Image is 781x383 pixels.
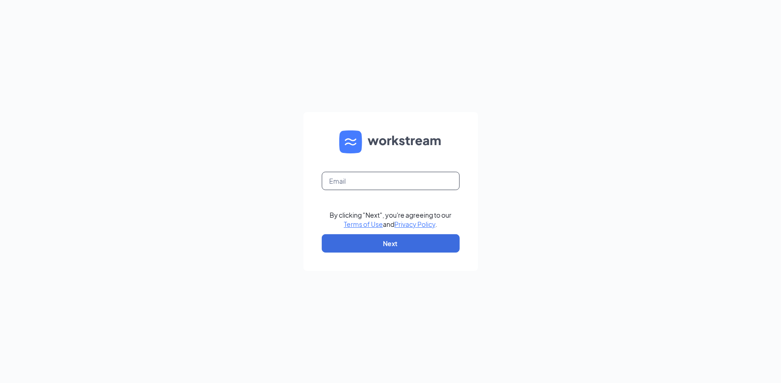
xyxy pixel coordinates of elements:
[322,172,460,190] input: Email
[344,220,383,228] a: Terms of Use
[322,234,460,253] button: Next
[394,220,435,228] a: Privacy Policy
[339,130,442,153] img: WS logo and Workstream text
[330,210,451,229] div: By clicking "Next", you're agreeing to our and .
